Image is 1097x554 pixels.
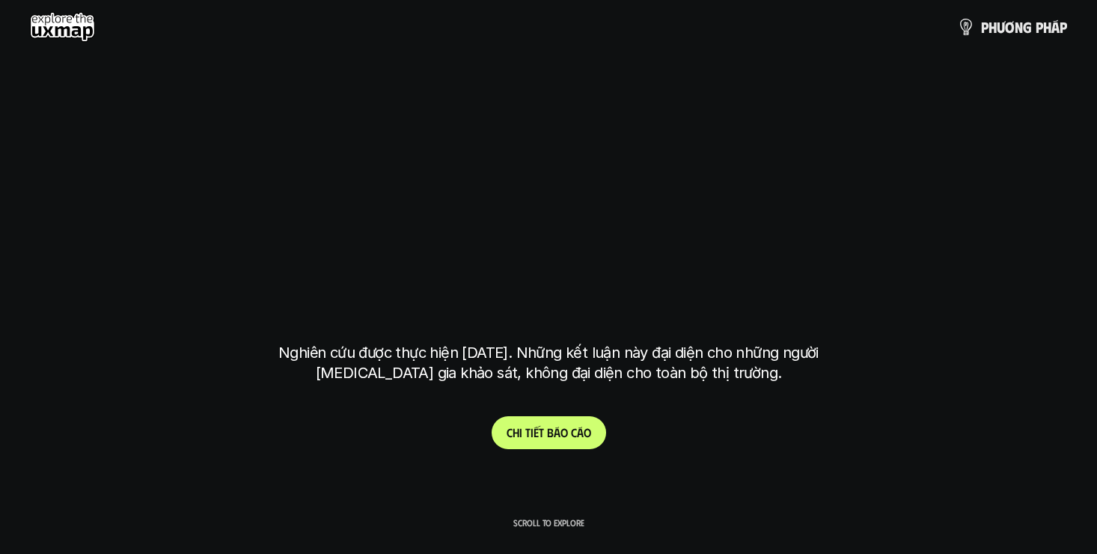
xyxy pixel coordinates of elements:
[988,19,997,35] span: h
[577,425,584,439] span: á
[275,145,822,208] h1: phạm vi công việc của
[1015,19,1023,35] span: n
[1005,19,1015,35] span: ơ
[554,425,560,439] span: á
[957,12,1067,42] a: phươngpháp
[1060,19,1067,35] span: p
[513,425,519,439] span: h
[1023,19,1032,35] span: g
[547,425,554,439] span: b
[531,425,534,439] span: i
[282,264,816,326] h1: tại [GEOGRAPHIC_DATA]
[519,425,522,439] span: i
[513,517,584,528] p: Scroll to explore
[525,425,531,439] span: t
[268,343,829,383] p: Nghiên cứu được thực hiện [DATE]. Những kết luận này đại diện cho những người [MEDICAL_DATA] gia ...
[497,109,611,127] h6: Kết quả nghiên cứu
[1043,19,1051,35] span: h
[1051,19,1060,35] span: á
[571,425,577,439] span: c
[507,425,513,439] span: C
[539,425,544,439] span: t
[534,425,539,439] span: ế
[1036,19,1043,35] span: p
[981,19,988,35] span: p
[997,19,1005,35] span: ư
[560,425,568,439] span: o
[492,416,606,449] a: Chitiếtbáocáo
[584,425,591,439] span: o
